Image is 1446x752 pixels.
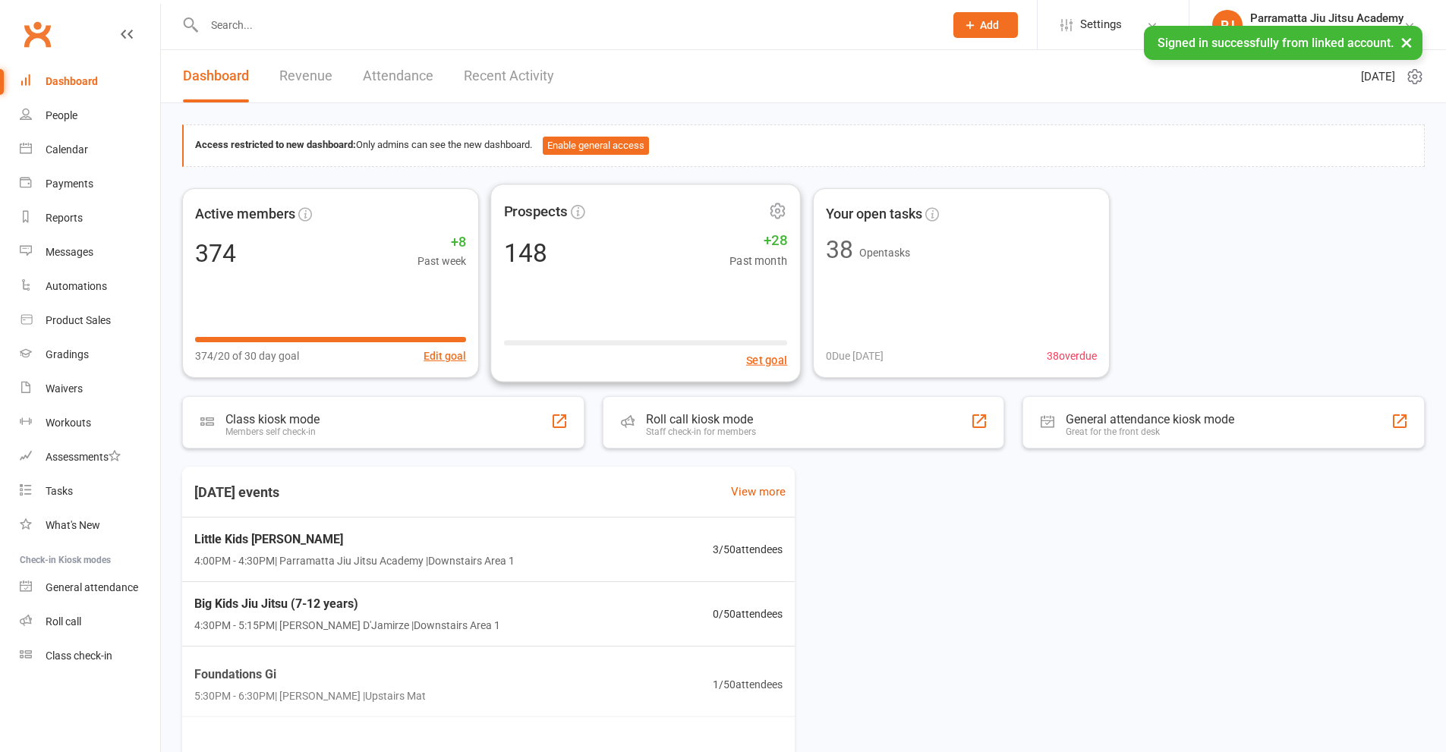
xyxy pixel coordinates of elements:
div: Waivers [46,382,83,395]
div: People [46,109,77,121]
span: Open tasks [859,247,910,259]
button: Add [953,12,1018,38]
a: Waivers [20,372,160,406]
a: General attendance kiosk mode [20,571,160,605]
div: Members self check-in [225,426,320,437]
div: Parramatta Jiu Jitsu Academy [1250,11,1403,25]
a: Product Sales [20,304,160,338]
a: View more [731,483,786,501]
span: 3 / 50 attendees [713,541,783,558]
span: 374/20 of 30 day goal [195,348,299,364]
div: Tasks [46,485,73,497]
div: General attendance [46,581,138,593]
button: Enable general access [543,137,649,155]
a: Messages [20,235,160,269]
a: Reports [20,201,160,235]
span: Foundations Gi [194,665,426,684]
a: What's New [20,508,160,543]
div: Automations [46,280,107,292]
span: 0 / 50 attendees [713,606,783,622]
div: Gradings [46,348,89,360]
input: Search... [200,14,934,36]
a: Tasks [20,474,160,508]
span: 4:30PM - 5:15PM | [PERSON_NAME] D'Jamirze | Downstairs Area 1 [194,617,500,634]
a: Gradings [20,338,160,372]
div: Only admins can see the new dashboard. [195,137,1413,155]
div: Class kiosk mode [225,412,320,426]
span: Signed in successfully from linked account. [1158,36,1394,50]
span: [DATE] [1361,68,1395,86]
span: Settings [1080,8,1122,42]
span: Past week [417,253,466,269]
strong: Access restricted to new dashboard: [195,139,356,150]
div: Roll call [46,615,81,628]
button: Edit goal [424,348,466,364]
div: Messages [46,246,93,258]
div: Payments [46,178,93,190]
div: Calendar [46,143,88,156]
button: × [1393,26,1420,58]
div: 374 [195,241,236,266]
span: Prospects [504,200,568,222]
a: Attendance [363,50,433,102]
a: Class kiosk mode [20,639,160,673]
div: Reports [46,212,83,224]
a: People [20,99,160,133]
div: Staff check-in for members [646,426,756,437]
span: 0 Due [DATE] [826,348,884,364]
a: Clubworx [18,15,56,53]
div: Class check-in [46,650,112,662]
div: Roll call kiosk mode [646,412,756,426]
span: Past month [729,252,787,269]
a: Automations [20,269,160,304]
h3: [DATE] events [182,479,291,506]
a: Dashboard [183,50,249,102]
a: Calendar [20,133,160,167]
div: What's New [46,519,100,531]
span: 4:00PM - 4:30PM | Parramatta Jiu Jitsu Academy | Downstairs Area 1 [194,552,515,569]
div: General attendance kiosk mode [1066,412,1234,426]
span: Little Kids [PERSON_NAME] [194,530,515,549]
span: 1 / 50 attendees [713,676,783,693]
span: Big Kids Jiu Jitsu (7-12 years) [194,594,500,614]
div: 148 [504,240,547,265]
div: Parramatta Jiu Jitsu Academy [1250,25,1403,39]
span: Your open tasks [826,203,922,225]
span: 5:30PM - 6:30PM | [PERSON_NAME] | Upstairs Mat [194,687,426,704]
div: Workouts [46,417,91,429]
span: 38 overdue [1047,348,1097,364]
a: Recent Activity [464,50,554,102]
div: Dashboard [46,75,98,87]
div: Great for the front desk [1066,426,1234,437]
span: +8 [417,231,466,253]
span: Add [980,19,999,31]
div: Assessments [46,451,121,463]
div: 38 [826,238,853,262]
div: Product Sales [46,314,111,326]
span: +28 [729,228,787,251]
a: Dashboard [20,65,160,99]
a: Revenue [279,50,332,102]
div: PJ [1212,10,1243,40]
a: Roll call [20,605,160,639]
span: Active members [195,203,295,225]
a: Assessments [20,440,160,474]
button: Set goal [746,351,787,368]
a: Payments [20,167,160,201]
a: Workouts [20,406,160,440]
